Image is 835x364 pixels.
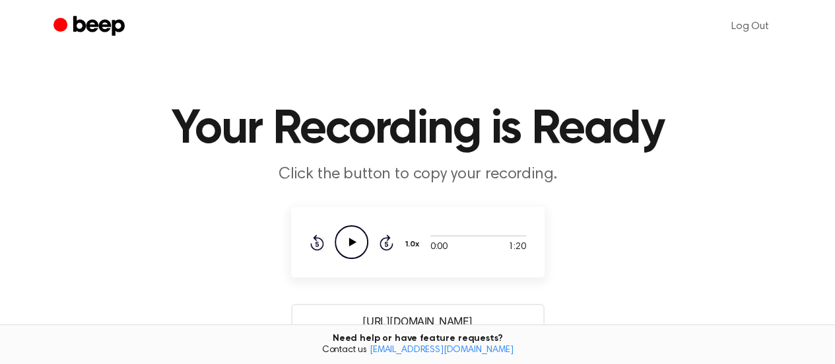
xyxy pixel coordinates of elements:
span: 1:20 [508,240,525,254]
button: 1.0x [404,233,424,256]
a: [EMAIL_ADDRESS][DOMAIN_NAME] [370,346,514,355]
span: 0:00 [430,240,448,254]
a: Beep [53,14,128,40]
a: Log Out [718,11,782,42]
span: Contact us [8,345,827,357]
h1: Your Recording is Ready [80,106,756,153]
p: Click the button to copy your recording. [164,164,671,186]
